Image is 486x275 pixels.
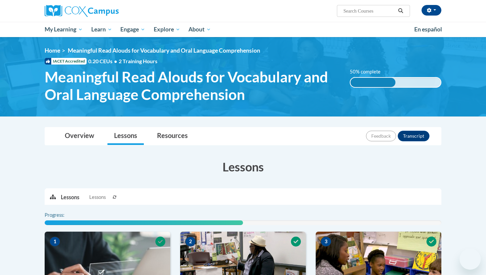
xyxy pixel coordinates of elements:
span: • [114,58,117,64]
div: Main menu [35,22,451,37]
span: Meaningful Read Alouds for Vocabulary and Oral Language Comprehension [45,68,340,103]
button: Account Settings [422,5,441,16]
span: 2 [185,237,196,247]
a: Home [45,47,60,54]
span: About [188,25,211,33]
span: 2 Training Hours [119,58,157,64]
iframe: Button to launch messaging window [460,249,481,270]
a: Learn [87,22,116,37]
span: Explore [154,25,180,33]
button: Search [396,7,406,15]
span: En español [414,26,442,33]
span: Lessons [89,194,106,201]
span: 3 [321,237,331,247]
a: Cox Campus [45,5,170,17]
a: Explore [149,22,184,37]
span: Learn [91,25,112,33]
h3: Lessons [45,159,441,175]
a: Resources [150,127,194,145]
span: 1 [50,237,60,247]
span: My Learning [45,25,83,33]
a: Overview [58,127,101,145]
button: Feedback [366,131,396,141]
label: Progress: [45,211,83,219]
a: En español [410,23,446,36]
label: 50% complete [350,68,388,75]
button: Transcript [398,131,429,141]
div: 50% complete [350,78,396,87]
a: Lessons [107,127,144,145]
a: My Learning [40,22,87,37]
input: Search Courses [343,7,396,15]
a: About [184,22,216,37]
p: Lessons [61,194,79,201]
span: 0.20 CEUs [88,58,119,65]
span: IACET Accredited [45,58,87,65]
span: Engage [120,25,145,33]
span: Meaningful Read Alouds for Vocabulary and Oral Language Comprehension [68,47,260,54]
a: Engage [116,22,149,37]
img: Cox Campus [45,5,119,17]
